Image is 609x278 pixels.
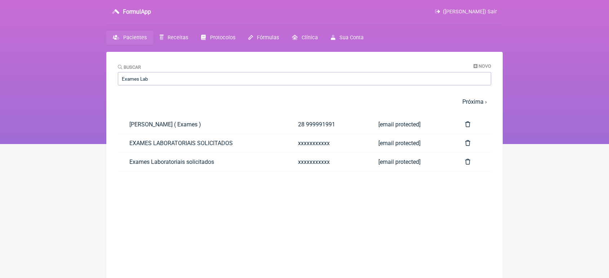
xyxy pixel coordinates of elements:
[123,8,151,15] h3: FormulApp
[153,31,195,45] a: Receitas
[195,31,241,45] a: Protocolos
[123,35,147,41] span: Pacientes
[286,153,367,171] a: xxxxxxxxxxx
[378,140,421,147] span: [email protected]
[443,9,497,15] span: ([PERSON_NAME]) Sair
[462,98,487,105] a: Próxima ›
[339,35,364,41] span: Sua Conta
[118,115,286,134] a: [PERSON_NAME] ( Exames )
[118,153,286,171] a: Exames Laboratoriais solicitados
[378,158,421,165] span: [email protected]
[367,115,454,134] a: [email protected]
[168,35,188,41] span: Receitas
[286,134,367,152] a: xxxxxxxxxxx
[474,63,491,69] a: Novo
[324,31,370,45] a: Sua Conta
[210,35,235,41] span: Protocolos
[106,31,153,45] a: Pacientes
[435,9,497,15] a: ([PERSON_NAME]) Sair
[302,35,318,41] span: Clínica
[257,35,279,41] span: Fórmulas
[118,94,491,109] nav: pager
[118,64,141,70] label: Buscar
[286,115,367,134] a: 28 999991991
[378,121,421,128] span: [email protected]
[367,134,454,152] a: [email protected]
[367,153,454,171] a: [email protected]
[118,134,286,152] a: EXAMES LABORATORIAIS SOLICITADOS
[242,31,285,45] a: Fórmulas
[285,31,324,45] a: Clínica
[479,63,491,69] span: Novo
[118,72,491,85] input: Paciente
